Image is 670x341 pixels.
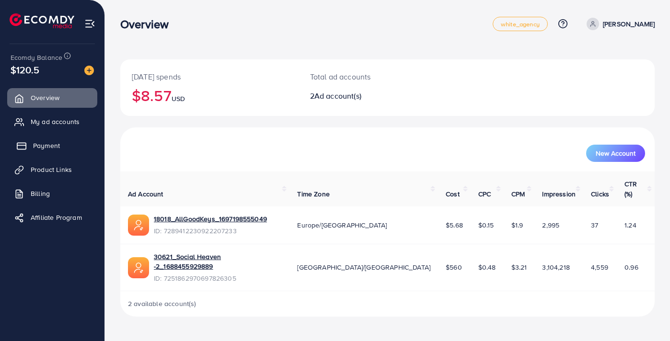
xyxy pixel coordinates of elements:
[132,71,287,82] p: [DATE] spends
[128,189,163,199] span: Ad Account
[596,150,635,157] span: New Account
[154,252,282,272] a: 30621_Social Heaven -2_1688455929889
[31,213,82,222] span: Affiliate Program
[478,189,491,199] span: CPC
[478,220,494,230] span: $0.15
[10,13,74,28] img: logo
[120,17,176,31] h3: Overview
[542,189,576,199] span: Impression
[128,215,149,236] img: ic-ads-acc.e4c84228.svg
[511,220,523,230] span: $1.9
[591,220,598,230] span: 37
[501,21,540,27] span: white_agency
[478,262,496,272] span: $0.48
[624,179,637,198] span: CTR (%)
[84,66,94,75] img: image
[446,262,462,272] span: $560
[542,220,559,230] span: 2,995
[84,18,95,29] img: menu
[446,220,463,230] span: $5.68
[542,262,569,272] span: 3,104,218
[33,141,60,150] span: Payment
[583,18,655,30] a: [PERSON_NAME]
[310,91,421,101] h2: 2
[310,71,421,82] p: Total ad accounts
[7,136,97,155] a: Payment
[132,86,287,104] h2: $8.57
[154,273,282,283] span: ID: 7251862970697826305
[624,220,636,230] span: 1.24
[586,145,645,162] button: New Account
[128,299,196,308] span: 2 available account(s)
[511,262,527,272] span: $3.21
[629,298,663,334] iframe: Chat
[297,262,430,272] span: [GEOGRAPHIC_DATA]/[GEOGRAPHIC_DATA]
[154,226,267,236] span: ID: 7289412230922207233
[11,63,39,77] span: $120.5
[31,93,59,102] span: Overview
[154,214,267,224] a: 18018_AllGoodKeys_1697198555049
[7,88,97,107] a: Overview
[591,262,608,272] span: 4,559
[297,189,329,199] span: Time Zone
[603,18,655,30] p: [PERSON_NAME]
[31,165,72,174] span: Product Links
[31,117,80,126] span: My ad accounts
[624,262,638,272] span: 0.96
[7,112,97,131] a: My ad accounts
[31,189,50,198] span: Billing
[172,94,185,103] span: USD
[7,160,97,179] a: Product Links
[511,189,525,199] span: CPM
[7,184,97,203] a: Billing
[128,257,149,278] img: ic-ads-acc.e4c84228.svg
[314,91,361,101] span: Ad account(s)
[493,17,548,31] a: white_agency
[297,220,387,230] span: Europe/[GEOGRAPHIC_DATA]
[446,189,460,199] span: Cost
[7,208,97,227] a: Affiliate Program
[591,189,609,199] span: Clicks
[11,53,62,62] span: Ecomdy Balance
